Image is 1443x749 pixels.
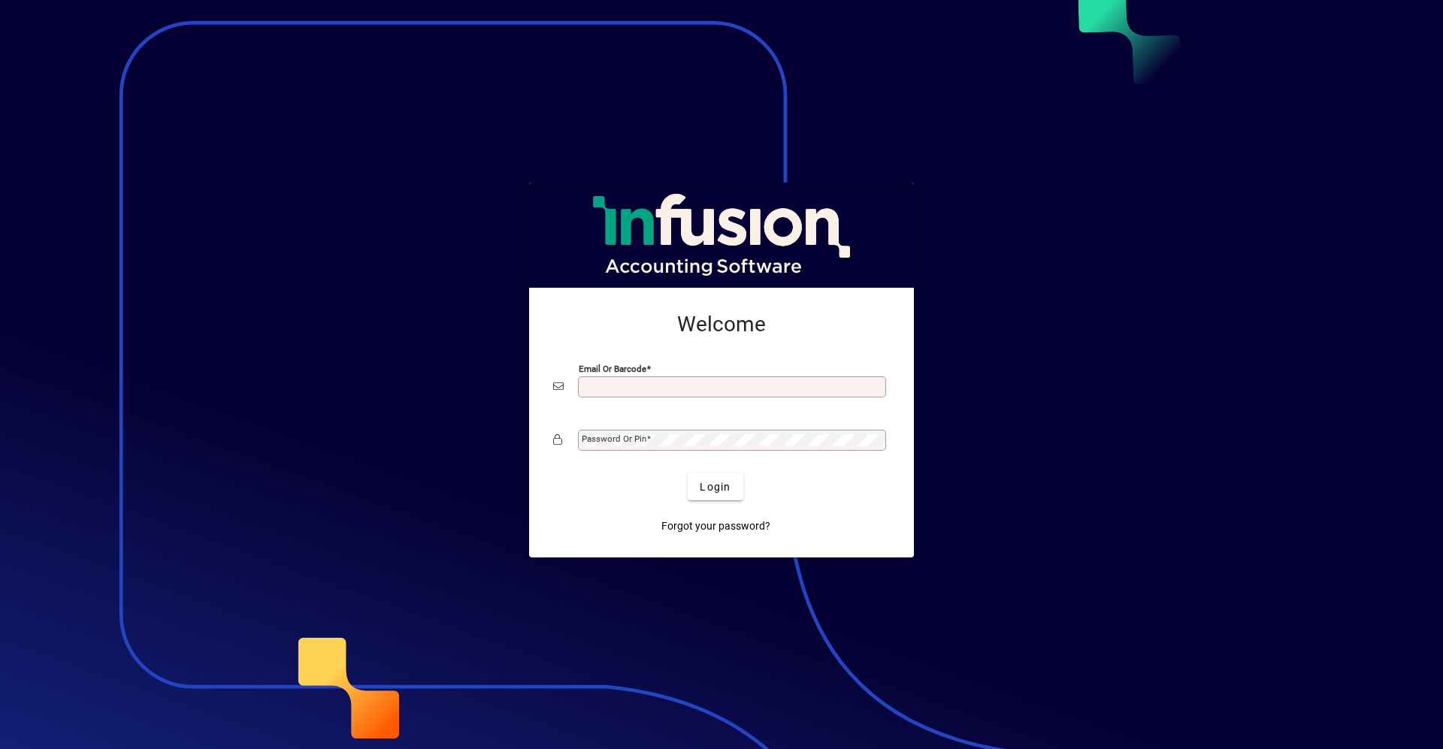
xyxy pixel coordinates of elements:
[688,473,743,500] button: Login
[655,512,776,539] a: Forgot your password?
[553,312,890,337] h2: Welcome
[579,364,646,374] mat-label: Email or Barcode
[700,479,731,495] span: Login
[661,518,770,534] span: Forgot your password?
[582,433,646,444] mat-label: Password or Pin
